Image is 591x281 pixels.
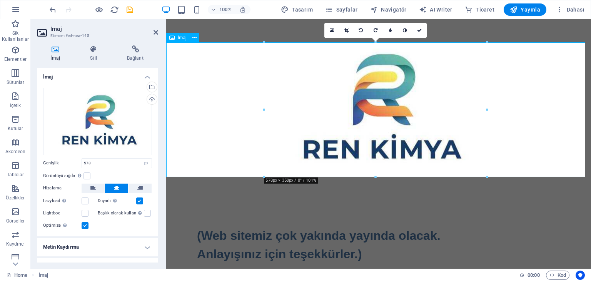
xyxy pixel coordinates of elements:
[549,271,566,280] span: Kod
[37,45,77,62] h4: İmaj
[4,56,27,62] p: Elementler
[39,271,48,280] nav: breadcrumb
[6,241,25,247] p: Kaydırıcı
[43,196,82,206] label: Lazyload
[239,6,246,13] i: Yeniden boyutlandırmada yakınlaştırma düzeyini seçilen cihaza uyacak şekilde otomatik olarak ayarla.
[367,3,410,16] button: Navigatör
[504,3,546,16] button: Yayınla
[77,45,114,62] h4: Stil
[8,125,23,132] p: Kutular
[325,6,358,13] span: Sayfalar
[465,6,494,13] span: Ticaret
[278,3,316,16] div: Tasarım (Ctrl+Alt+Y)
[110,5,119,14] i: Sayfayı yeniden yükleyin
[94,5,104,14] button: Ön izleme modundan çıkıp düzenlemeye devam etmek için buraya tıklayın
[43,88,152,155] div: WhatsAppGoersel2025-09-03saat14.30.29_04a4309e-UH-NRfOl0UxSAEpigk1kLg.jpg
[43,209,82,218] label: Lightbox
[10,102,21,109] p: İçerik
[576,271,585,280] button: Usercentrics
[110,5,119,14] button: reload
[37,238,158,256] h4: Metin Kaydırma
[412,23,427,38] a: Onayla ( Ctrl ⏎ )
[48,5,57,14] i: Geri al: Görüntüyü değiştir (Ctrl+Z)
[208,5,235,14] button: 100%
[50,32,143,39] h3: Element #ed-new-145
[419,6,452,13] span: AI Writer
[37,68,158,82] h4: İmaj
[43,161,82,165] label: Genişlik
[125,5,134,14] i: Kaydet (Ctrl+S)
[462,3,498,16] button: Ticaret
[383,23,397,38] a: Bulanıklaştırma
[39,271,48,280] span: Seçmek için tıkla. Düzenlemek için çift tıkla
[178,35,187,40] span: İmaj
[5,149,26,155] p: Akordeon
[368,23,383,38] a: 90° sağa döndür
[510,6,540,13] span: Yayınla
[370,6,407,13] span: Navigatör
[98,209,144,218] label: Başlık olarak kullan
[125,5,134,14] button: save
[114,45,158,62] h4: Bağlantı
[7,172,24,178] p: Tablolar
[43,184,82,193] label: Hizalama
[322,3,361,16] button: Sayfalar
[519,271,540,280] h6: Oturum süresi
[98,196,136,206] label: Duyarlı
[43,171,83,181] label: Görüntüyü sığdır
[533,272,534,278] span: :
[339,23,354,38] a: Kırpma modu
[6,271,27,280] a: Seçimi iptal etmek için tıkla. Sayfaları açmak için çift tıkla
[7,79,25,85] p: Sütunlar
[50,25,158,32] h2: İmaj
[37,258,158,276] h4: Metin
[416,3,456,16] button: AI Writer
[546,271,569,280] button: Kod
[48,5,57,14] button: undo
[278,3,316,16] button: Tasarım
[553,3,588,16] button: Dahası
[324,23,339,38] a: Dosya yöneticisinden, stok fotoğraflardan dosyalar seçin veya dosya(lar) yükleyin
[219,5,232,14] h6: 100%
[528,271,539,280] span: 00 00
[556,6,584,13] span: Dahası
[43,221,82,230] label: Optimize
[354,23,368,38] a: 90° sola döndür
[6,218,25,224] p: Görseller
[6,195,25,201] p: Özellikler
[281,6,313,13] span: Tasarım
[397,23,412,38] a: Gri tonlama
